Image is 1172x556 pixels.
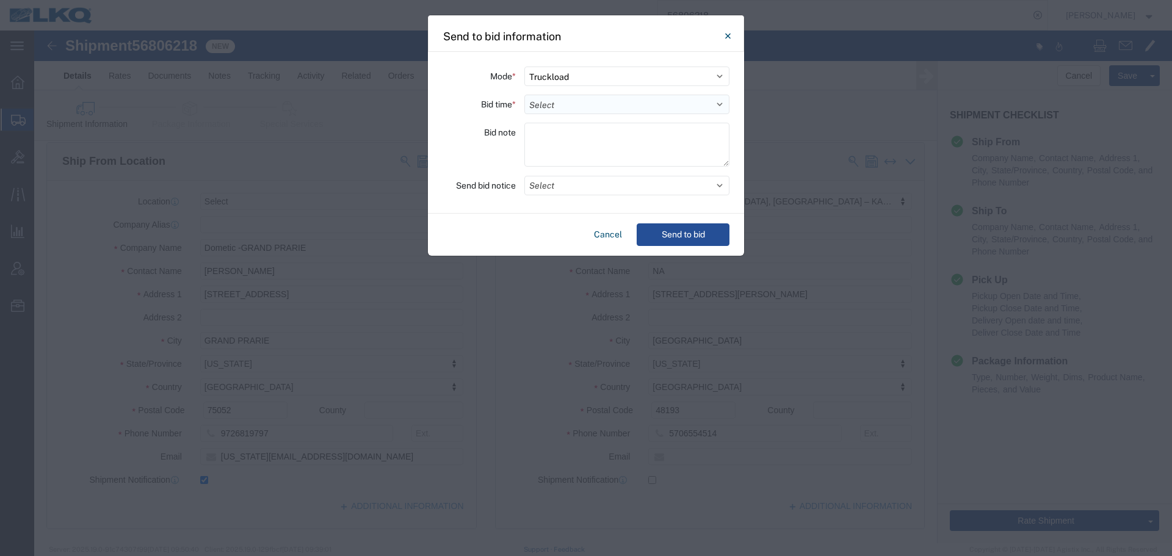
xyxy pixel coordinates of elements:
[443,28,561,45] h4: Send to bid information
[484,123,516,142] label: Bid note
[589,223,627,246] button: Cancel
[481,95,516,114] label: Bid time
[524,176,729,195] button: Select
[637,223,729,246] button: Send to bid
[456,176,516,195] label: Send bid notice
[490,67,516,86] label: Mode
[715,24,740,48] button: Close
